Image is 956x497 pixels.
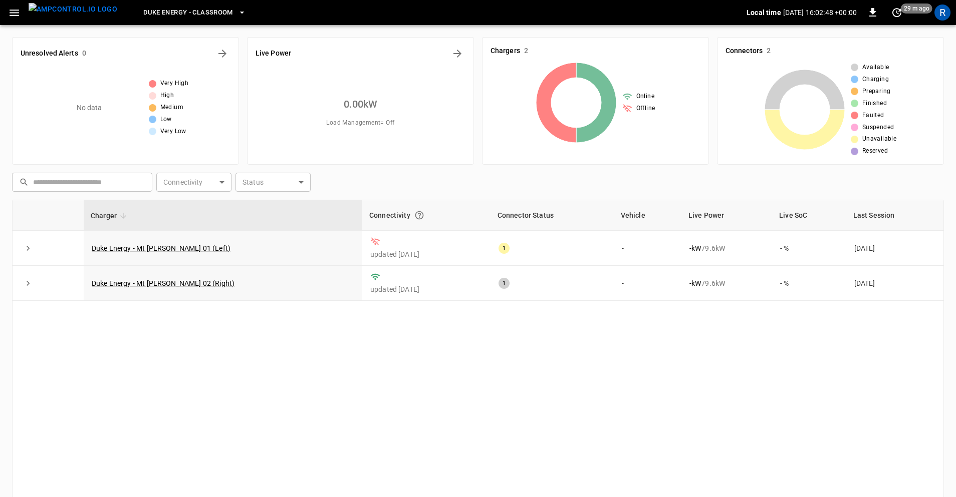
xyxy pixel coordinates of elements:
[862,63,889,73] span: Available
[614,231,681,266] td: -
[369,206,484,224] div: Connectivity
[21,241,36,256] button: expand row
[614,200,681,231] th: Vehicle
[370,284,483,294] p: updated [DATE]
[862,99,887,109] span: Finished
[901,4,932,14] span: 29 m ago
[767,46,771,57] h6: 2
[862,123,894,133] span: Suspended
[614,266,681,301] td: -
[862,87,891,97] span: Preparing
[29,3,117,16] img: ampcontrol.io logo
[846,231,943,266] td: [DATE]
[92,279,234,287] a: Duke Energy - Mt [PERSON_NAME] 02 (Right)
[449,46,465,62] button: Energy Overview
[681,200,772,231] th: Live Power
[846,266,943,301] td: [DATE]
[889,5,905,21] button: set refresh interval
[160,115,172,125] span: Low
[499,278,510,289] div: 1
[92,244,230,252] a: Duke Energy - Mt [PERSON_NAME] 01 (Left)
[160,103,183,113] span: Medium
[21,48,78,59] h6: Unresolved Alerts
[689,278,764,288] div: / 9.6 kW
[726,46,763,57] h6: Connectors
[21,276,36,291] button: expand row
[862,146,888,156] span: Reserved
[326,118,394,128] span: Load Management = Off
[91,210,130,222] span: Charger
[862,75,889,85] span: Charging
[934,5,950,21] div: profile-icon
[160,91,174,101] span: High
[783,8,857,18] p: [DATE] 16:02:48 +00:00
[862,134,896,144] span: Unavailable
[689,278,701,288] p: - kW
[772,200,846,231] th: Live SoC
[370,249,483,259] p: updated [DATE]
[772,266,846,301] td: - %
[491,200,614,231] th: Connector Status
[410,206,428,224] button: Connection between the charger and our software.
[846,200,943,231] th: Last Session
[491,46,520,57] h6: Chargers
[747,8,781,18] p: Local time
[689,243,701,253] p: - kW
[524,46,528,57] h6: 2
[160,127,186,137] span: Very Low
[143,7,233,19] span: Duke Energy - Classroom
[77,103,102,113] p: No data
[499,243,510,254] div: 1
[772,231,846,266] td: - %
[689,243,764,253] div: / 9.6 kW
[862,111,884,121] span: Faulted
[636,104,655,114] span: Offline
[160,79,189,89] span: Very High
[636,92,654,102] span: Online
[256,48,291,59] h6: Live Power
[139,3,250,23] button: Duke Energy - Classroom
[344,96,378,112] h6: 0.00 kW
[82,48,86,59] h6: 0
[214,46,230,62] button: All Alerts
